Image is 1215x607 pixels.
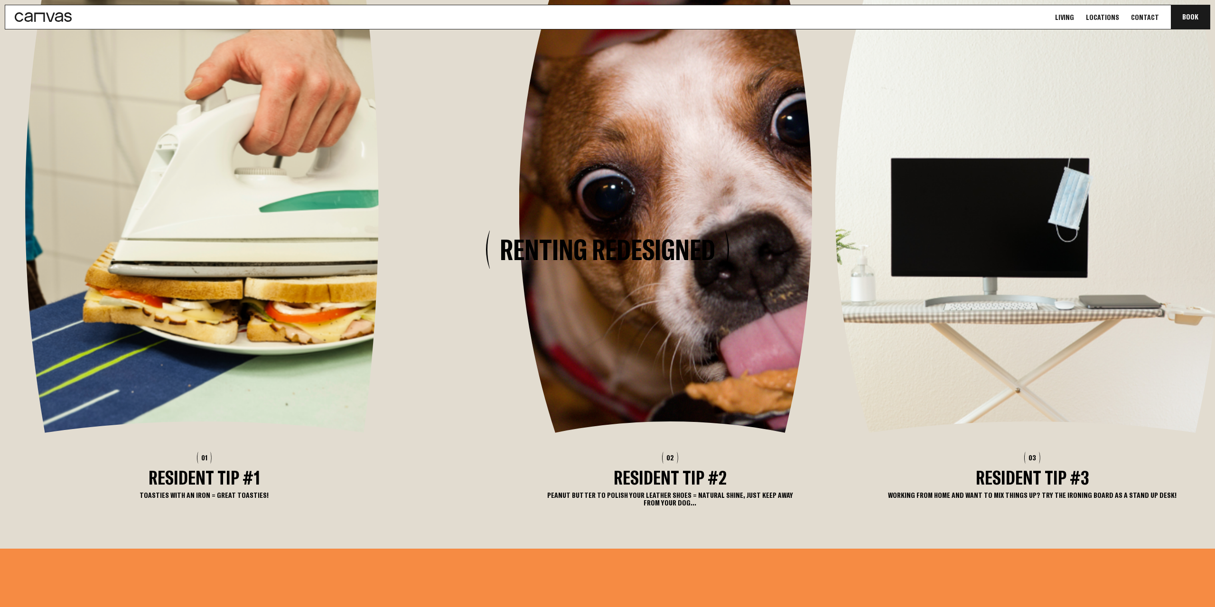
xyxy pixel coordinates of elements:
[25,491,383,499] p: Toasties with an iron = great toasties!
[519,491,822,506] p: Peanut butter to polish your leather shoes = natural shine, just keep away from your dog...
[1024,452,1040,464] div: 03
[1052,12,1077,22] a: Living
[519,468,822,486] h3: Resident Tip #2
[1128,12,1162,22] a: Contact
[1171,5,1210,29] button: Book
[1083,12,1122,22] a: Locations
[25,468,383,486] h3: Resident Tip #1
[197,452,212,464] div: 01
[662,452,678,464] div: 02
